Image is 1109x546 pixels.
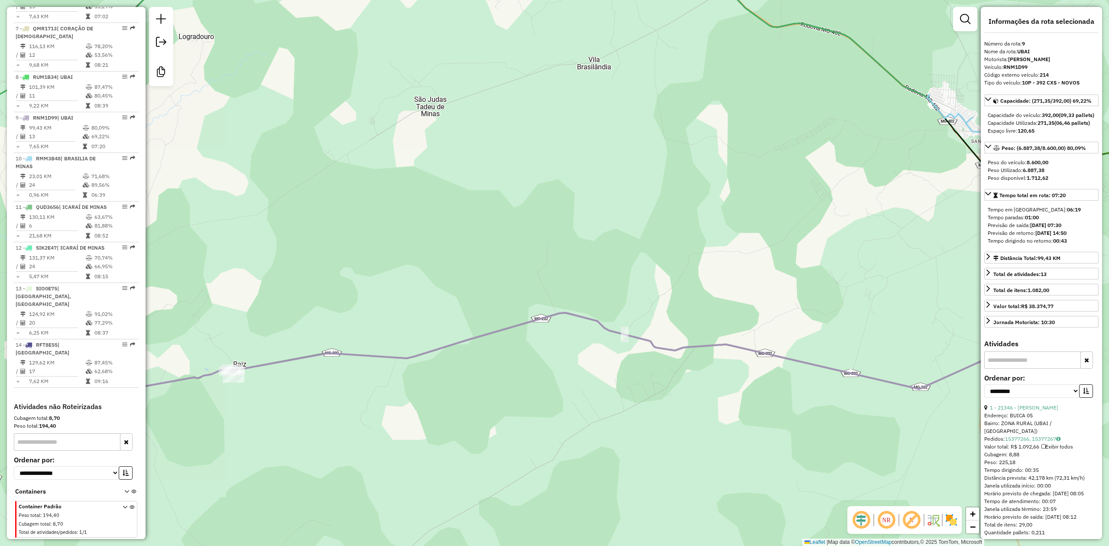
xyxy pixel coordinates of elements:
span: 11 - [16,204,107,210]
span: 9 - [16,114,73,121]
div: Peso Utilizado: [988,166,1095,174]
td: = [16,12,20,21]
strong: 8.600,00 [1027,159,1048,166]
td: = [16,142,20,151]
h4: Informações da rota selecionada [984,17,1099,26]
i: Distância Total [20,84,26,90]
td: 91,02% [94,310,135,318]
span: SIO0E75 [36,285,57,292]
td: = [16,328,20,337]
td: 24 [29,262,85,271]
span: Total de atividades/pedidos [19,529,77,535]
div: Jornada Motorista: 10:30 [993,318,1055,326]
div: Capacidade do veículo: [988,111,1095,119]
strong: 1.082,00 [1028,287,1049,293]
td: 08:15 [94,272,135,281]
strong: [DATE] 14:50 [1035,230,1067,236]
i: % de utilização do peso [86,360,92,365]
strong: 00:43 [1053,237,1067,244]
strong: R$ 38.374,77 [1021,303,1054,309]
strong: 392,00 [1042,112,1059,118]
i: Distância Total [20,214,26,220]
a: Nova sessão e pesquisa [152,10,170,30]
span: Container Padrão [19,503,112,510]
em: Rota exportada [130,204,135,209]
td: / [16,2,20,11]
span: | [GEOGRAPHIC_DATA], [GEOGRAPHIC_DATA] [16,285,71,307]
a: Valor total:R$ 38.374,77 [984,300,1099,312]
td: 08:39 [94,101,135,110]
a: Distância Total:99,43 KM [984,252,1099,263]
td: 06:39 [91,191,135,199]
div: Nome da rota: [984,48,1099,55]
span: 14 - [16,341,69,356]
em: Rota exportada [130,115,135,120]
td: = [16,191,20,199]
span: 12 - [16,244,104,251]
div: Tempo total em rota: 07:20 [984,202,1099,248]
em: Opções [122,245,127,250]
a: Jornada Motorista: 10:30 [984,316,1099,328]
div: Peso total: [14,422,139,430]
span: Total de atividades: [993,271,1047,277]
div: Total de itens: [993,286,1049,294]
i: % de utilização do peso [86,255,92,260]
i: Tempo total em rota [83,144,87,149]
span: RUM1B34 [33,74,57,80]
td: 7,65 KM [29,142,82,151]
span: 1/1 [79,529,87,535]
strong: 120,65 [1018,127,1034,134]
em: Opções [122,26,127,31]
h4: Atividades [984,340,1099,348]
td: 62,68% [94,367,135,376]
td: 08:21 [94,61,135,69]
span: 8,70 [53,521,63,527]
strong: 10P - 392 CXS - NOVOS [1022,79,1080,86]
span: 8 - [16,74,73,80]
i: Total de Atividades [20,369,26,374]
span: RFT8E55 [36,341,58,348]
td: / [16,132,20,141]
em: Rota exportada [130,74,135,79]
span: Ocultar NR [876,510,897,530]
i: % de utilização da cubagem [86,4,92,9]
td: 77,29% [94,318,135,327]
i: % de utilização do peso [86,44,92,49]
td: 87,45% [94,358,135,367]
td: 23,01 KM [29,172,82,181]
span: 10 - [16,155,96,169]
div: Veículo: [984,63,1099,71]
td: 7,63 KM [29,12,85,21]
td: 53,29% [94,2,135,11]
span: Peso: (6.887,38/8.600,00) 80,09% [1002,145,1086,151]
h4: Atividades não Roteirizadas [14,403,139,411]
strong: (09,33 pallets) [1059,112,1094,118]
i: % de utilização da cubagem [86,320,92,325]
i: Tempo total em rota [86,330,90,335]
a: Zoom in [966,507,979,520]
i: Total de Atividades [20,223,26,228]
i: Tempo total em rota [86,14,90,19]
div: Tempo dirigindo no retorno: [988,237,1095,245]
td: = [16,231,20,240]
span: | ICARAÍ DE MINAS [59,204,107,210]
strong: 06:19 [1067,206,1081,213]
div: Tempo de atendimento: 00:07 [984,404,1099,536]
em: Opções [122,115,127,120]
td: 81,88% [94,221,135,230]
td: 87,47% [94,83,135,91]
span: Ocultar deslocamento [851,510,872,530]
td: 15 [29,2,85,11]
div: Horário previsto de saída: [DATE] 08:12 [984,513,1099,521]
td: 08:37 [94,328,135,337]
span: Exibir todos [1041,443,1073,450]
span: Containers [15,487,113,496]
i: Distância Total [20,312,26,317]
span: RMM3B48 [36,155,61,162]
i: Total de Atividades [20,4,26,9]
a: Tempo total em rota: 07:20 [984,189,1099,201]
div: Código externo veículo: [984,71,1099,79]
div: Previsão de saída: [988,221,1095,229]
em: Rota exportada [130,286,135,291]
td: 9,22 KM [29,101,85,110]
